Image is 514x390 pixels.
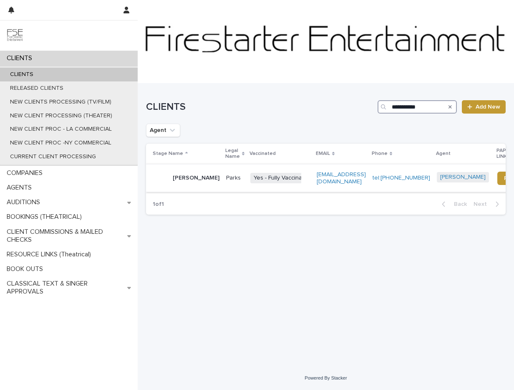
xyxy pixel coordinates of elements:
button: Agent [146,124,180,137]
p: BOOK OUTS [3,265,50,273]
span: Add New [476,104,500,110]
a: Add New [462,100,506,114]
p: CLIENT COMMISSIONS & MAILED CHECKS [3,228,127,244]
h1: CLIENTS [146,101,374,113]
img: 9JgRvJ3ETPGCJDhvPVA5 [7,27,23,44]
a: tel:[PHONE_NUMBER] [373,175,430,181]
p: RESOURCE LINKS (Theatrical) [3,251,98,258]
button: Back [435,200,470,208]
p: EMAIL [316,149,330,158]
span: Yes - Fully Vaccinated [250,173,314,183]
p: AGENTS [3,184,38,192]
p: Stage Name [153,149,183,158]
a: Powered By Stacker [305,375,347,380]
p: Agent [436,149,451,158]
p: CLIENTS [3,54,39,62]
p: [PERSON_NAME] [173,175,219,182]
p: Phone [372,149,388,158]
input: Search [378,100,457,114]
p: NEW CLIENTS PROCESSING (TV/FILM) [3,99,118,106]
p: Vaccinated [249,149,276,158]
a: [PERSON_NAME] [440,174,486,181]
p: NEW CLIENT PROCESSING (THEATER) [3,112,119,119]
span: Next [474,201,492,207]
p: CLASSICAL TEXT & SINGER APPROVALS [3,280,127,296]
p: 1 of 1 [146,194,171,215]
p: Parks [226,175,244,182]
p: COMPANIES [3,169,49,177]
p: CURRENT CLIENT PROCESSING [3,153,103,160]
p: CLIENTS [3,71,40,78]
p: RELEASED CLIENTS [3,85,70,92]
p: AUDITIONS [3,198,47,206]
p: BOOKINGS (THEATRICAL) [3,213,88,221]
p: NEW CLIENT PROC -NY COMMERCIAL [3,139,118,147]
p: NEW CLIENT PROC - LA COMMERCIAL [3,126,118,133]
a: [EMAIL_ADDRESS][DOMAIN_NAME] [317,172,366,185]
span: Back [449,201,467,207]
p: Legal Name [225,146,240,162]
button: Next [470,200,506,208]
